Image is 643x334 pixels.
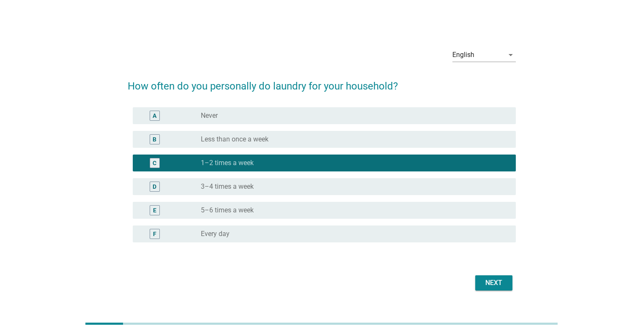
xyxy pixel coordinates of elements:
div: C [153,158,156,167]
div: D [153,182,156,191]
label: 3–4 times a week [201,182,254,191]
button: Next [475,275,512,291]
label: Never [201,111,218,120]
label: Less than once a week [201,135,268,144]
div: E [153,206,156,215]
div: English [452,51,474,59]
div: A [153,111,156,120]
h2: How often do you personally do laundry for your household? [128,70,516,94]
i: arrow_drop_down [506,50,516,60]
label: Every day [201,230,230,238]
div: B [153,135,156,144]
label: 1–2 times a week [201,159,254,167]
label: 5–6 times a week [201,206,254,215]
div: Next [482,278,506,288]
div: F [153,229,156,238]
